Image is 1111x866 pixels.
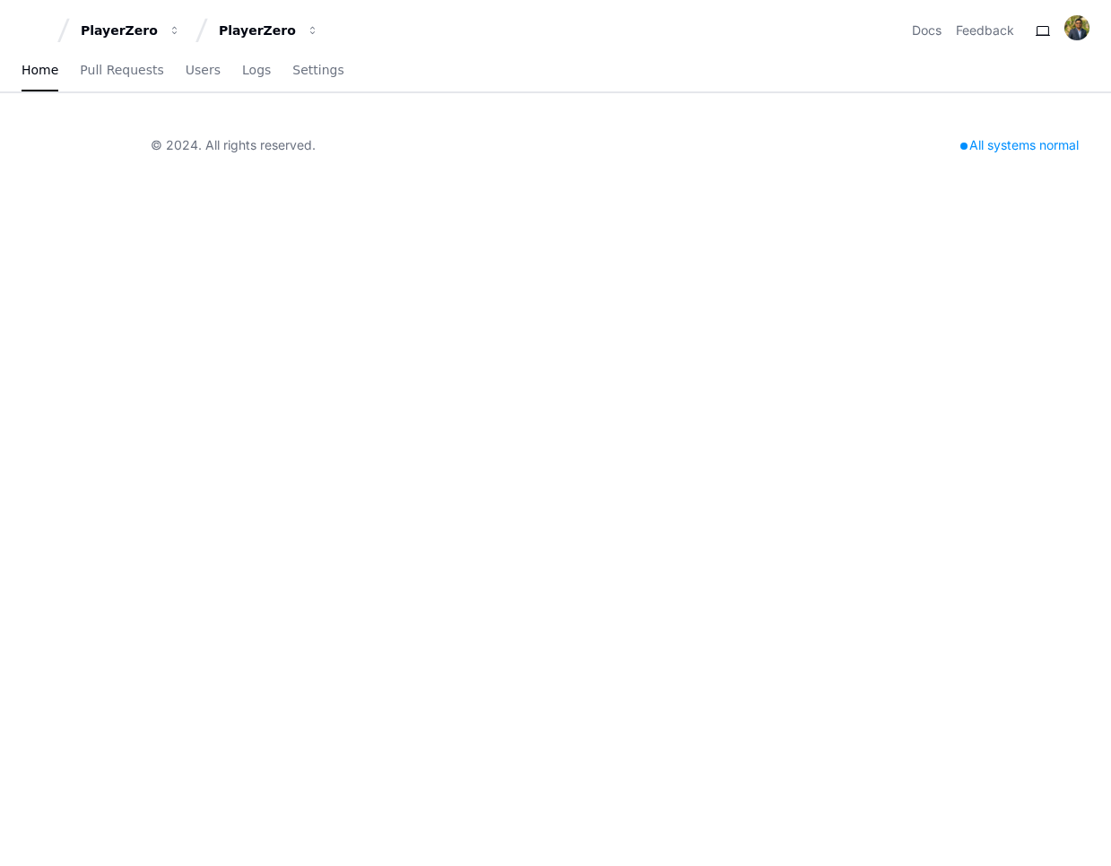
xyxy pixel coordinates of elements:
span: Users [186,65,221,75]
div: PlayerZero [219,22,296,39]
div: © 2024. All rights reserved. [151,136,316,154]
button: Feedback [956,22,1014,39]
button: PlayerZero [212,14,326,47]
span: Logs [242,65,271,75]
span: Pull Requests [80,65,163,75]
a: Home [22,50,58,91]
div: PlayerZero [81,22,158,39]
a: Users [186,50,221,91]
button: PlayerZero [74,14,188,47]
a: Logs [242,50,271,91]
a: Docs [912,22,942,39]
img: avatar [1064,15,1089,40]
span: Settings [292,65,343,75]
div: All systems normal [950,133,1089,158]
a: Settings [292,50,343,91]
a: Pull Requests [80,50,163,91]
span: Home [22,65,58,75]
